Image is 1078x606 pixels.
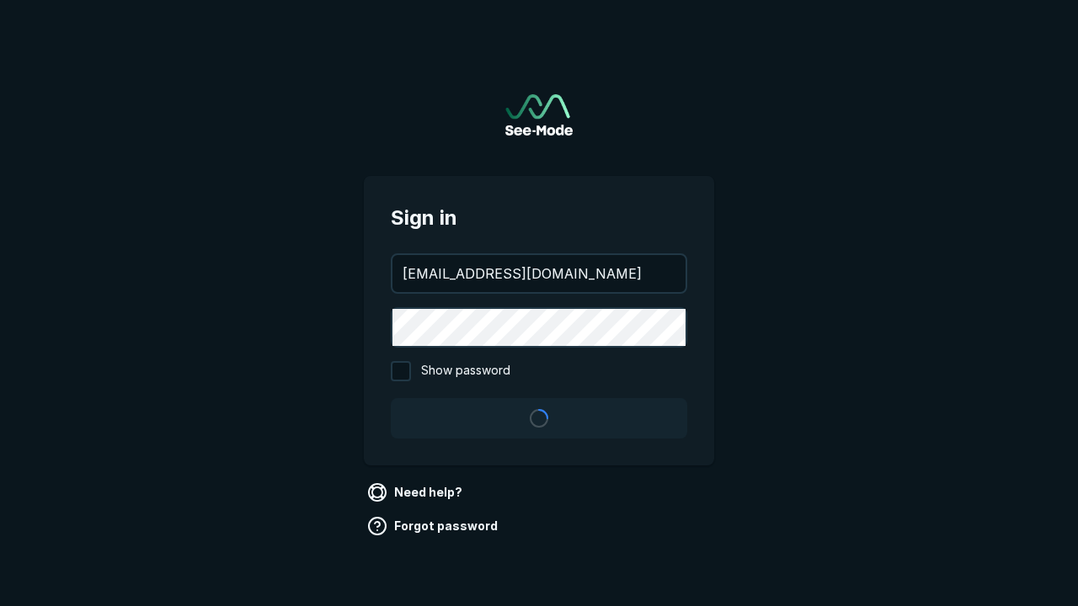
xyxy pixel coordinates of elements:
a: Forgot password [364,513,504,540]
span: Sign in [391,203,687,233]
span: Show password [421,361,510,381]
a: Need help? [364,479,469,506]
a: Go to sign in [505,94,573,136]
input: your@email.com [392,255,686,292]
img: See-Mode Logo [505,94,573,136]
